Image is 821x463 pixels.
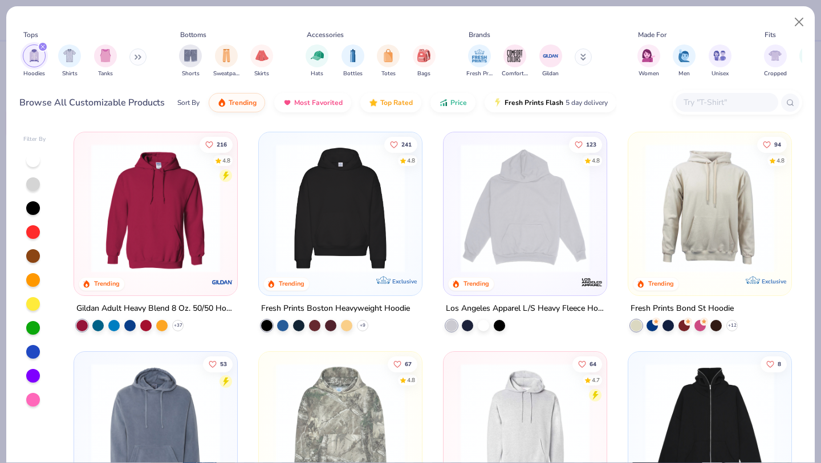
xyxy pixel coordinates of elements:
[640,144,780,273] img: 8f478216-4029-45fd-9955-0c7f7b28c4ae
[506,47,523,64] img: Comfort Colors Image
[757,136,787,152] button: Like
[586,141,596,147] span: 123
[255,49,269,62] img: Skirts Image
[764,44,787,78] button: filter button
[410,144,551,273] img: d4a37e75-5f2b-4aef-9a6e-23330c63bbc0
[592,376,600,384] div: 4.7
[63,49,76,62] img: Shirts Image
[58,44,81,78] button: filter button
[502,70,528,78] span: Comfort Colors
[392,278,417,285] span: Exclusive
[179,44,202,78] button: filter button
[388,356,417,372] button: Like
[204,356,233,372] button: Like
[174,322,182,329] span: + 37
[761,278,786,285] span: Exclusive
[413,44,436,78] button: filter button
[384,136,417,152] button: Like
[184,49,197,62] img: Shorts Image
[229,98,257,107] span: Trending
[307,30,344,40] div: Accessories
[62,70,78,78] span: Shirts
[23,30,38,40] div: Tops
[58,44,81,78] div: filter for Shirts
[381,70,396,78] span: Totes
[769,49,782,62] img: Cropped Image
[469,30,490,40] div: Brands
[347,49,359,62] img: Bottles Image
[99,49,112,62] img: Tanks Image
[638,30,666,40] div: Made For
[76,302,235,316] div: Gildan Adult Heavy Blend 8 Oz. 50/50 Hooded Sweatshirt
[485,93,616,112] button: Fresh Prints Flash5 day delivery
[211,271,234,294] img: Gildan logo
[569,136,602,152] button: Like
[580,271,603,294] img: Los Angeles Apparel logo
[213,44,239,78] div: filter for Sweatpants
[220,49,233,62] img: Sweatpants Image
[382,49,395,62] img: Totes Image
[502,44,528,78] button: filter button
[789,11,810,33] button: Close
[360,322,365,329] span: + 9
[778,361,781,367] span: 8
[777,156,785,165] div: 4.8
[764,44,787,78] div: filter for Cropped
[270,144,410,273] img: 91acfc32-fd48-4d6b-bdad-a4c1a30ac3fc
[712,70,729,78] span: Unisex
[23,70,45,78] span: Hoodies
[764,70,787,78] span: Cropped
[542,47,559,64] img: Gildan Image
[455,144,595,273] img: 6531d6c5-84f2-4e2d-81e4-76e2114e47c4
[678,49,690,62] img: Men Image
[765,30,776,40] div: Fits
[377,44,400,78] button: filter button
[430,93,475,112] button: Price
[343,70,363,78] span: Bottles
[642,49,655,62] img: Women Image
[709,44,731,78] div: filter for Unisex
[180,30,206,40] div: Bottoms
[306,44,328,78] button: filter button
[713,49,726,62] img: Unisex Image
[250,44,273,78] div: filter for Skirts
[639,70,659,78] span: Women
[631,302,734,316] div: Fresh Prints Bond St Hoodie
[682,96,770,109] input: Try "T-Shirt"
[413,44,436,78] div: filter for Bags
[23,44,46,78] div: filter for Hoodies
[542,70,559,78] span: Gildan
[213,70,239,78] span: Sweatpants
[182,70,200,78] span: Shorts
[179,44,202,78] div: filter for Shorts
[380,98,413,107] span: Top Rated
[678,70,690,78] span: Men
[23,44,46,78] button: filter button
[405,361,412,367] span: 67
[673,44,696,78] button: filter button
[493,98,502,107] img: flash.gif
[505,98,563,107] span: Fresh Prints Flash
[466,44,493,78] div: filter for Fresh Prints
[401,141,412,147] span: 241
[566,96,608,109] span: 5 day delivery
[254,70,269,78] span: Skirts
[761,356,787,372] button: Like
[709,44,731,78] button: filter button
[774,141,781,147] span: 94
[200,136,233,152] button: Like
[177,98,200,108] div: Sort By
[28,49,40,62] img: Hoodies Image
[311,49,324,62] img: Hats Image
[221,361,227,367] span: 53
[637,44,660,78] button: filter button
[539,44,562,78] div: filter for Gildan
[466,44,493,78] button: filter button
[539,44,562,78] button: filter button
[217,98,226,107] img: trending.gif
[86,144,226,273] img: 01756b78-01f6-4cc6-8d8a-3c30c1a0c8ac
[283,98,292,107] img: most_fav.gif
[19,96,165,109] div: Browse All Customizable Products
[466,70,493,78] span: Fresh Prints
[407,156,415,165] div: 4.8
